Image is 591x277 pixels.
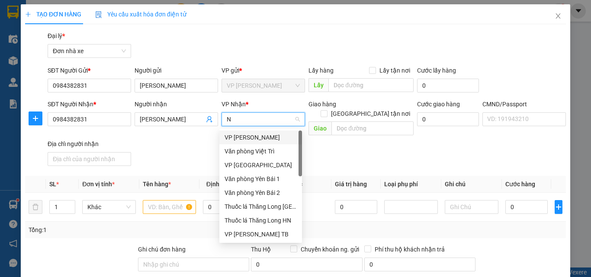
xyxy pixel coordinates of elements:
[417,101,460,108] label: Cước giao hàng
[219,144,302,158] div: Văn phòng Việt Trì
[135,66,218,75] div: Người gửi
[308,121,331,135] span: Giao
[29,115,42,122] span: plus
[225,133,297,142] div: VP [PERSON_NAME]
[225,202,297,211] div: Thuốc lá Thăng Long [GEOGRAPHIC_DATA]
[225,146,297,156] div: Văn phòng Việt Trì
[95,11,102,18] img: icon
[48,32,65,39] span: Đại lý
[219,158,302,172] div: VP Ninh Bình
[335,200,377,214] input: 0
[328,78,414,92] input: Dọc đường
[225,229,297,239] div: VP [PERSON_NAME] TB
[87,201,131,213] span: Khác
[138,246,186,253] label: Ghi chú đơn hàng
[219,172,302,186] div: Văn phòng Yên Bái 1
[95,11,186,18] span: Yêu cầu xuất hóa đơn điện tử
[371,245,448,254] span: Phí thu hộ khách nhận trả
[29,225,229,235] div: Tổng: 1
[482,99,566,109] div: CMND/Passport
[445,200,498,214] input: Ghi Chú
[219,227,302,241] div: VP Trần Phú TB
[441,176,502,193] th: Ghi chú
[308,101,336,108] span: Giao hàng
[143,200,196,214] input: VD: Bàn, Ghế
[138,258,249,271] input: Ghi chú đơn hàng
[48,66,131,75] div: SĐT Người Gửi
[25,11,81,18] span: TẠO ĐƠN HÀNG
[417,112,479,126] input: Cước giao hàng
[25,11,31,17] span: plus
[206,116,213,123] span: user-add
[49,181,56,188] span: SL
[555,200,562,214] button: plus
[308,67,334,74] span: Lấy hàng
[219,213,302,227] div: Thuốc lá Thăng Long HN
[227,79,300,92] span: VP Ngọc Hồi
[222,101,246,108] span: VP Nhận
[555,13,562,19] span: close
[82,181,115,188] span: Đơn vị tính
[251,246,271,253] span: Thu Hộ
[505,181,535,188] span: Cước hàng
[29,200,42,214] button: delete
[135,99,218,109] div: Người nhận
[335,181,367,188] span: Giá trị hàng
[48,139,131,149] div: Địa chỉ người nhận
[53,45,126,57] span: Đơn nhà xe
[219,200,302,213] div: Thuốc lá Thăng Long Thanh Hóa
[222,66,305,75] div: VP gửi
[143,181,171,188] span: Tên hàng
[417,79,479,92] input: Cước lấy hàng
[225,160,297,170] div: VP [GEOGRAPHIC_DATA]
[308,78,328,92] span: Lấy
[219,131,302,144] div: VP Lê Duẩn
[225,174,297,184] div: Văn phòng Yên Bái 1
[29,111,42,125] button: plus
[48,152,131,166] input: Địa chỉ của người nhận
[219,186,302,200] div: Văn phòng Yên Bái 2
[417,67,456,74] label: Cước lấy hàng
[555,204,562,210] span: plus
[376,66,414,75] span: Lấy tận nơi
[297,245,363,254] span: Chuyển khoản ng. gửi
[48,99,131,109] div: SĐT Người Nhận
[331,121,414,135] input: Dọc đường
[381,176,441,193] th: Loại phụ phí
[206,181,237,188] span: Định lượng
[225,188,297,197] div: Văn phòng Yên Bái 2
[546,4,570,29] button: Close
[225,216,297,225] div: Thuốc lá Thăng Long HN
[328,109,414,118] span: [GEOGRAPHIC_DATA] tận nơi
